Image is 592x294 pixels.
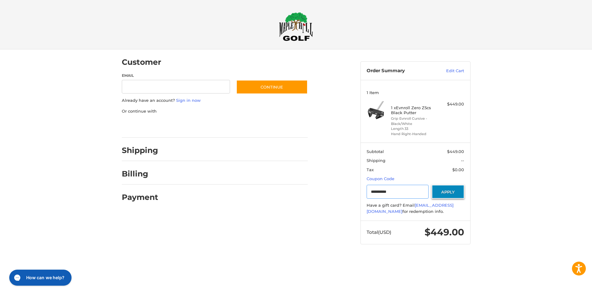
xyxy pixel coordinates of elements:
[367,202,464,214] div: Have a gift card? Email for redemption info.
[122,169,158,179] h2: Billing
[122,108,308,114] p: Or continue with
[120,120,166,131] iframe: PayPal-paypal
[122,146,158,155] h2: Shipping
[367,68,433,74] h3: Order Summary
[122,97,308,104] p: Already have an account?
[122,193,158,202] h2: Payment
[236,80,308,94] button: Continue
[176,98,201,103] a: Sign in now
[461,158,464,163] span: --
[367,167,374,172] span: Tax
[447,149,464,154] span: $449.00
[367,203,454,214] a: [EMAIL_ADDRESS][DOMAIN_NAME]
[452,167,464,172] span: $0.00
[367,185,429,199] input: Gift Certificate or Coupon Code
[425,226,464,238] span: $449.00
[367,229,391,235] span: Total (USD)
[122,57,161,67] h2: Customer
[440,101,464,107] div: $449.00
[279,12,313,41] img: Maple Hill Golf
[172,120,218,131] iframe: PayPal-paylater
[367,158,385,163] span: Shipping
[122,73,230,78] label: Email
[391,105,438,115] h4: 1 x Evnroll Zero Z5cs Black Putter
[391,126,438,131] li: Length 33
[224,120,270,131] iframe: PayPal-venmo
[6,267,73,288] iframe: Gorgias live chat messenger
[432,185,464,199] button: Apply
[391,131,438,137] li: Hand Right-Handed
[391,116,438,126] li: Grip Evnroll Cursive - Black/White
[367,90,464,95] h3: 1 Item
[433,68,464,74] a: Edit Cart
[367,149,384,154] span: Subtotal
[367,176,394,181] a: Coupon Code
